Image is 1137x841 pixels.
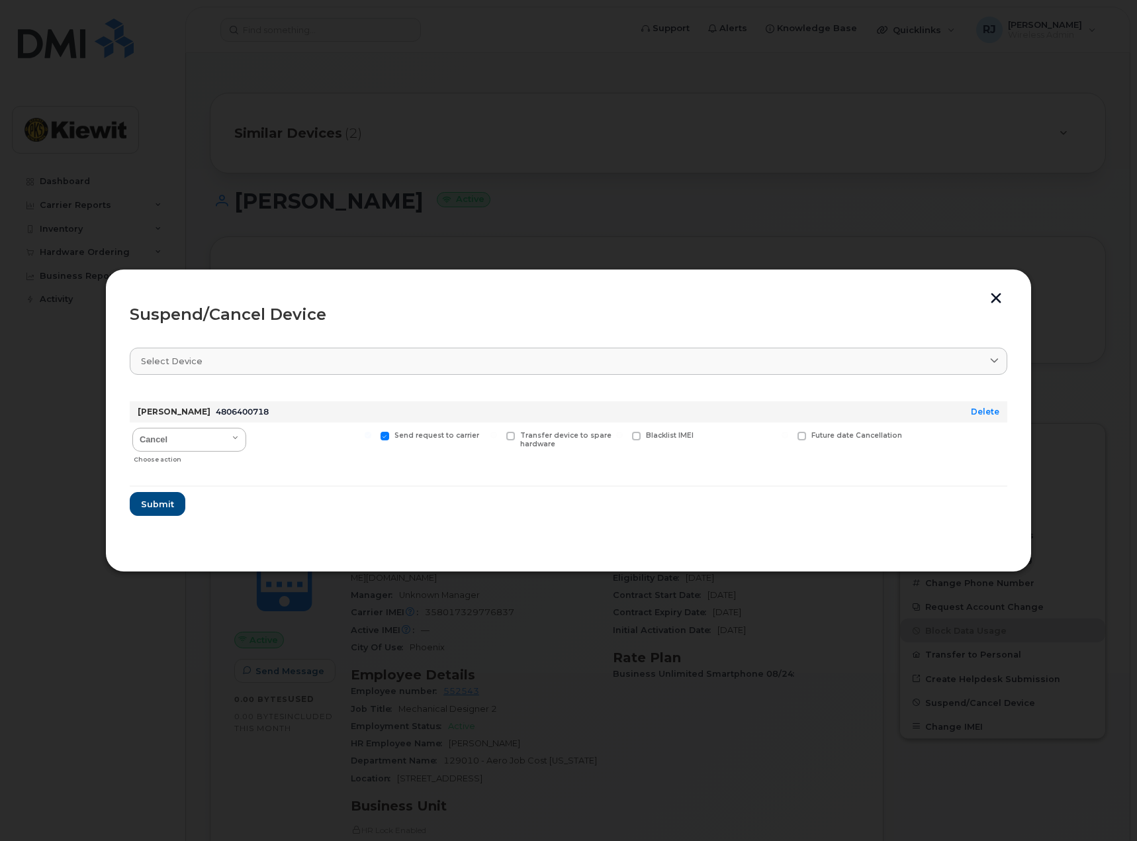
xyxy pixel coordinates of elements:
[782,432,788,438] input: Future date Cancellation
[1079,783,1127,831] iframe: Messenger Launcher
[134,449,246,465] div: Choose action
[394,431,479,440] span: Send request to carrier
[490,432,497,438] input: Transfer device to spare hardware
[216,407,269,417] span: 4806400718
[646,431,694,440] span: Blacklist IMEI
[811,431,902,440] span: Future date Cancellation
[141,355,203,368] span: Select device
[365,432,371,438] input: Send request to carrier
[616,432,623,438] input: Blacklist IMEI
[130,348,1007,375] a: Select device
[520,431,612,448] span: Transfer device to spare hardware
[138,407,210,417] strong: [PERSON_NAME]
[971,407,999,417] a: Delete
[130,307,1007,322] div: Suspend/Cancel Device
